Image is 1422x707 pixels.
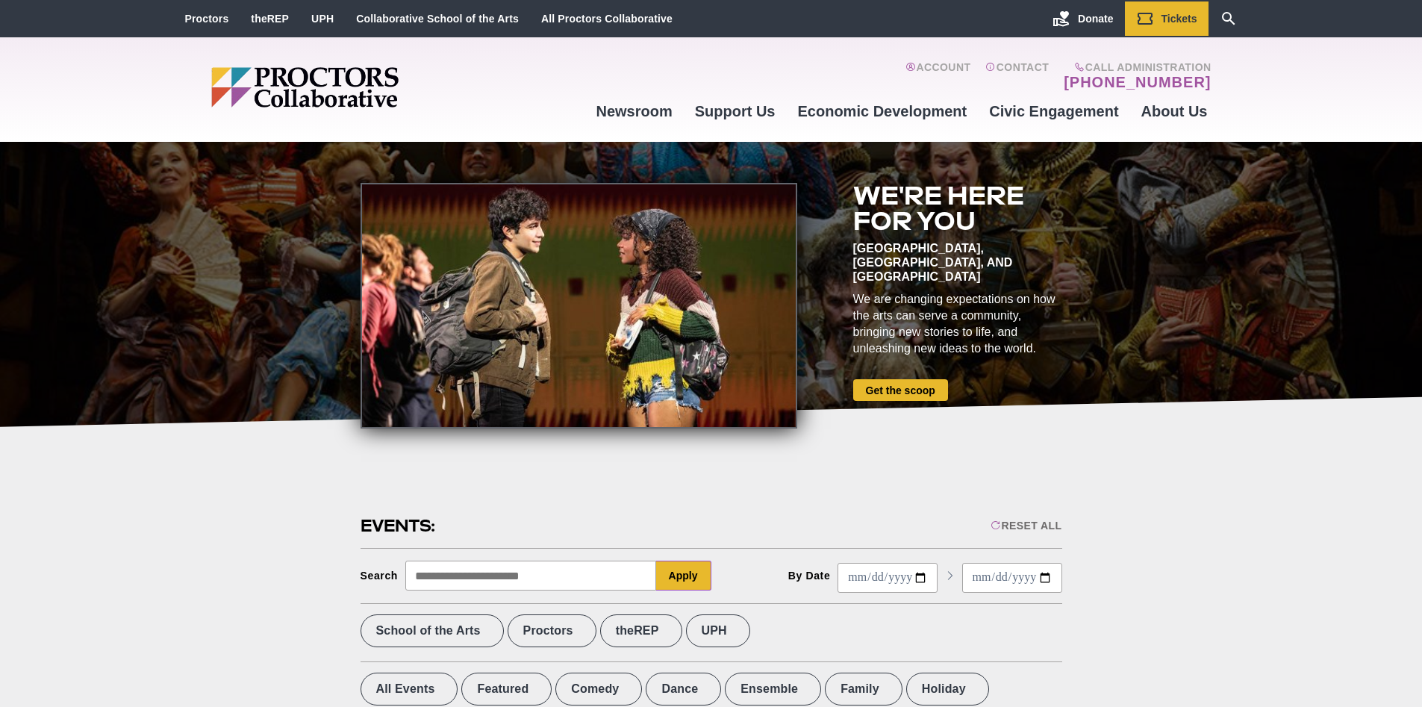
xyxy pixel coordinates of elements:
div: We are changing expectations on how the arts can serve a community, bringing new stories to life,... [853,291,1062,357]
img: Proctors logo [211,67,514,108]
label: Holiday [906,673,989,706]
a: Donate [1041,1,1124,36]
a: Account [905,61,970,91]
div: [GEOGRAPHIC_DATA], [GEOGRAPHIC_DATA], and [GEOGRAPHIC_DATA] [853,241,1062,284]
div: Reset All [991,520,1061,532]
span: Donate [1078,13,1113,25]
a: Search [1209,1,1249,36]
a: [PHONE_NUMBER] [1064,73,1211,91]
label: Comedy [555,673,642,706]
div: Search [361,570,399,582]
a: Proctors [185,13,229,25]
a: Economic Development [787,91,979,131]
a: Contact [985,61,1049,91]
a: Get the scoop [853,379,948,401]
label: Dance [646,673,721,706]
a: theREP [251,13,289,25]
a: Collaborative School of the Arts [356,13,519,25]
span: Call Administration [1059,61,1211,73]
a: Newsroom [584,91,683,131]
a: Civic Engagement [978,91,1129,131]
label: Featured [461,673,552,706]
a: Support Us [684,91,787,131]
span: Tickets [1161,13,1197,25]
h2: Events: [361,514,437,538]
a: All Proctors Collaborative [541,13,673,25]
a: About Us [1130,91,1219,131]
label: UPH [686,614,750,647]
label: Ensemble [725,673,821,706]
a: UPH [311,13,334,25]
a: Tickets [1125,1,1209,36]
div: By Date [788,570,831,582]
h2: We're here for you [853,183,1062,234]
label: All Events [361,673,458,706]
label: theREP [600,614,682,647]
button: Apply [656,561,711,591]
label: Family [825,673,902,706]
label: Proctors [508,614,596,647]
label: School of the Arts [361,614,504,647]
